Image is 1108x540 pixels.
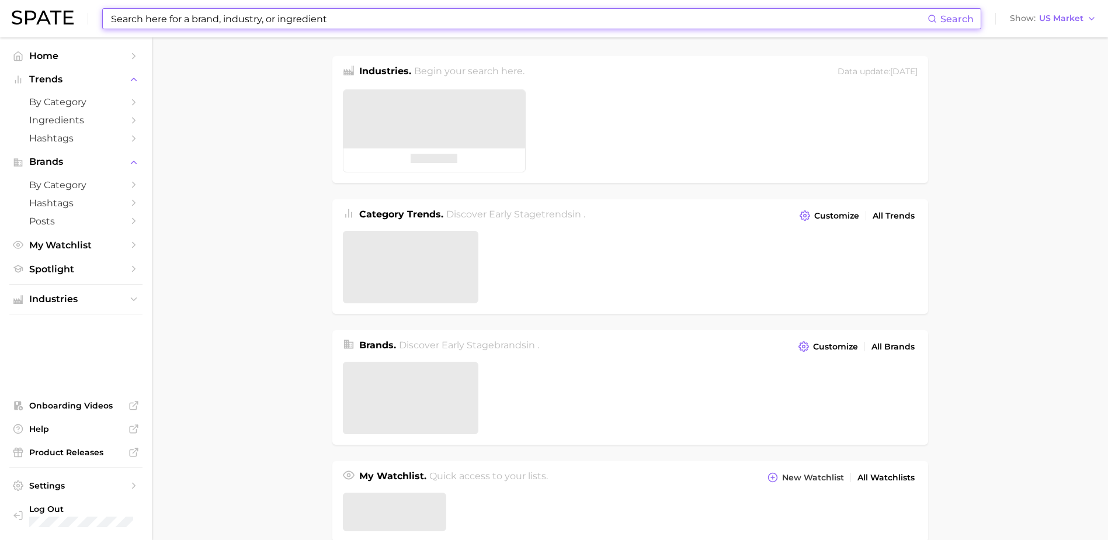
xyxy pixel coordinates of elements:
span: Brands [29,157,123,167]
span: Hashtags [29,198,123,209]
span: US Market [1039,15,1083,22]
span: Ingredients [29,115,123,126]
span: My Watchlist [29,240,123,251]
a: Posts [9,212,143,230]
h1: My Watchlist. [359,469,426,486]
span: Industries [29,294,123,304]
a: Spotlight [9,260,143,278]
span: Customize [813,342,858,352]
span: Hashtags [29,133,123,144]
span: Settings [29,480,123,491]
a: Product Releases [9,444,143,461]
button: New Watchlist [765,469,846,486]
span: All Brands [871,342,915,352]
span: Onboarding Videos [29,400,123,411]
button: ShowUS Market [1007,11,1099,26]
span: Search [940,13,974,25]
h2: Begin your search here. [414,64,525,80]
span: Discover Early Stage trends in . [446,209,585,220]
a: Ingredients [9,111,143,129]
button: Brands [9,153,143,171]
span: by Category [29,179,123,191]
button: Industries [9,290,143,308]
a: All Trends [870,208,918,224]
h1: Industries. [359,64,411,80]
a: Onboarding Videos [9,397,143,414]
a: Help [9,420,143,438]
a: Hashtags [9,129,143,147]
span: Posts [29,216,123,227]
span: by Category [29,96,123,108]
a: Home [9,47,143,65]
span: All Trends [873,211,915,221]
a: Settings [9,477,143,494]
button: Customize [796,338,860,355]
button: Trends [9,71,143,88]
span: Spotlight [29,264,123,275]
button: Customize [797,207,862,224]
a: by Category [9,93,143,111]
span: Help [29,424,123,434]
span: Show [1010,15,1036,22]
a: Log out. Currently logged in with e-mail christine.kappner@mane.com. [9,500,143,531]
span: Home [29,50,123,61]
span: Brands . [359,340,396,351]
h2: Quick access to your lists. [429,469,548,486]
input: Search here for a brand, industry, or ingredient [110,9,928,29]
span: Discover Early Stage brands in . [399,340,539,351]
div: Data update: [DATE] [838,64,918,80]
span: Customize [814,211,859,221]
span: Category Trends . [359,209,443,220]
a: All Watchlists [855,470,918,486]
a: All Brands [869,339,918,355]
a: by Category [9,176,143,194]
span: New Watchlist [782,473,844,483]
img: SPATE [12,11,74,25]
span: Trends [29,74,123,85]
a: My Watchlist [9,236,143,254]
span: Product Releases [29,447,123,458]
a: Hashtags [9,194,143,212]
span: All Watchlists [857,473,915,483]
span: Log Out [29,504,153,514]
